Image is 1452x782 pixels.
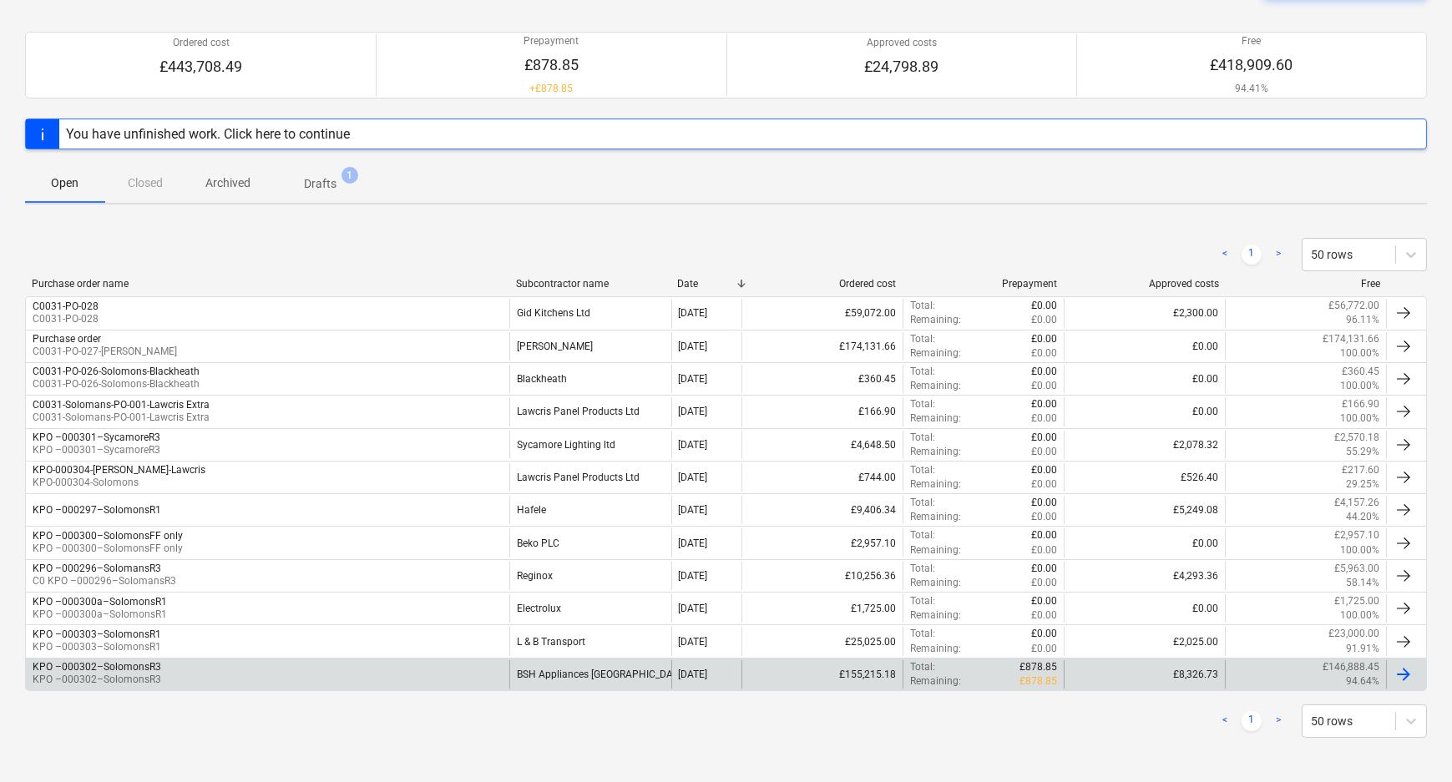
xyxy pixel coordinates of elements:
[1342,397,1379,411] p: £166.90
[205,174,250,192] p: Archived
[910,562,935,576] p: Total :
[1210,34,1293,48] p: Free
[741,463,903,492] div: £744.00
[1031,332,1057,346] p: £0.00
[679,406,708,417] div: [DATE]
[1064,562,1225,590] div: £4,293.36
[509,397,670,426] div: Lawcris Panel Products Ltd
[910,332,935,346] p: Total :
[33,333,101,345] div: Purchase order
[1328,627,1379,641] p: £23,000.00
[341,167,358,184] span: 1
[741,299,903,327] div: £59,072.00
[910,510,961,524] p: Remaining :
[1031,299,1057,313] p: £0.00
[1031,594,1057,608] p: £0.00
[1334,562,1379,576] p: £5,963.00
[679,341,708,352] div: [DATE]
[509,332,670,361] div: [PERSON_NAME]
[741,660,903,689] div: £155,215.18
[1215,711,1235,731] a: Previous page
[509,299,670,327] div: Gid Kitchens Ltd
[1346,477,1379,492] p: 29.25%
[1064,496,1225,524] div: £5,249.08
[679,307,708,319] div: [DATE]
[679,504,708,516] div: [DATE]
[1064,397,1225,426] div: £0.00
[1346,642,1379,656] p: 91.91%
[33,345,177,359] p: C0031-PO-027-[PERSON_NAME]
[304,175,336,193] p: Drafts
[1031,477,1057,492] p: £0.00
[910,627,935,641] p: Total :
[1323,332,1379,346] p: £174,131.66
[33,640,161,654] p: KPO –000303–SolomonsR1
[45,174,85,192] p: Open
[1242,245,1262,265] a: Page 1 is your current page
[1342,365,1379,379] p: £360.45
[1031,445,1057,459] p: £0.00
[1064,332,1225,361] div: £0.00
[741,528,903,557] div: £2,957.10
[910,528,935,542] p: Total :
[1340,411,1379,426] p: 100.00%
[1031,411,1057,426] p: £0.00
[1070,278,1218,290] div: Approved costs
[910,346,961,361] p: Remaining :
[679,373,708,385] div: [DATE]
[159,36,242,50] p: Ordered cost
[1064,594,1225,623] div: £0.00
[33,399,210,411] div: C0031-Solomans-PO-001-Lawcris Extra
[1031,543,1057,557] p: £0.00
[159,57,242,77] p: £443,708.49
[1064,299,1225,327] div: £2,300.00
[33,312,99,326] p: C0031-PO-028
[910,594,935,608] p: Total :
[509,496,670,524] div: Hafele
[1064,431,1225,459] div: £2,078.32
[509,463,670,492] div: Lawcris Panel Products Ltd
[1334,496,1379,510] p: £4,157.26
[1031,627,1057,641] p: £0.00
[1328,299,1379,313] p: £56,772.00
[1334,528,1379,542] p: £2,957.10
[910,576,961,590] p: Remaining :
[33,443,160,457] p: KPO –000301–SycamoreR3
[1031,431,1057,445] p: £0.00
[516,278,664,290] div: Subcontractor name
[741,594,903,623] div: £1,725.00
[910,445,961,459] p: Remaining :
[910,397,935,411] p: Total :
[509,660,670,689] div: BSH Appliances [GEOGRAPHIC_DATA]
[1031,562,1057,576] p: £0.00
[679,472,708,483] div: [DATE]
[33,464,205,476] div: KPO-000304-[PERSON_NAME]-Lawcris
[1340,608,1379,623] p: 100.00%
[741,397,903,426] div: £166.90
[33,574,176,588] p: C0 KPO –000296–SolomansR3
[910,463,935,477] p: Total :
[33,563,161,574] div: KPO –000296–SolomansR3
[33,661,161,673] div: KPO –000302–SolomonsR3
[1031,576,1057,590] p: £0.00
[741,496,903,524] div: £9,406.34
[1031,510,1057,524] p: £0.00
[910,411,961,426] p: Remaining :
[679,439,708,451] div: [DATE]
[1031,313,1057,327] p: £0.00
[910,496,935,510] p: Total :
[1340,543,1379,557] p: 100.00%
[910,543,961,557] p: Remaining :
[1031,642,1057,656] p: £0.00
[678,278,735,290] div: Date
[1031,463,1057,477] p: £0.00
[910,642,961,656] p: Remaining :
[33,542,183,556] p: KPO –000300–SolomonsFF only
[910,379,961,393] p: Remaining :
[679,603,708,614] div: [DATE]
[1334,431,1379,445] p: £2,570.18
[33,596,167,608] div: KPO –000300a–SolomonsR1
[33,608,167,622] p: KPO –000300a–SolomonsR1
[910,674,961,689] p: Remaining :
[864,36,938,50] p: Approved costs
